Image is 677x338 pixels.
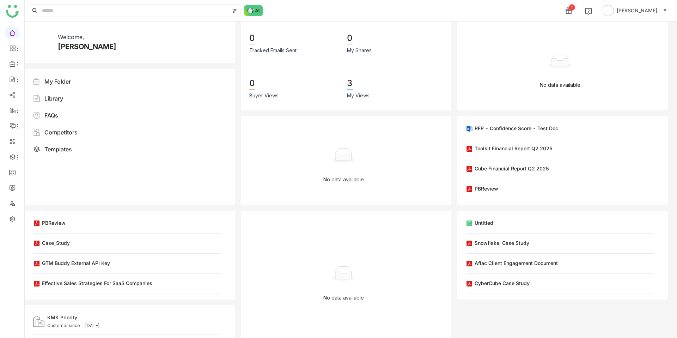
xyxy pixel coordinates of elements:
[569,4,575,11] div: 1
[44,145,72,153] div: Templates
[347,32,353,44] div: 0
[33,33,52,52] img: 61307121755ca5673e314e4d
[601,5,669,16] button: [PERSON_NAME]
[540,81,580,89] p: No data available
[603,5,614,16] img: avatar
[42,239,70,247] div: Case_Study
[249,32,255,44] div: 0
[42,219,66,227] div: PBReview
[6,5,19,18] img: logo
[475,125,558,132] div: RFP - Confidence Score - Test Doc
[475,165,549,172] div: Cube Financial Report Q2 2025
[475,259,558,267] div: Aflac Client Engagement Document
[249,47,297,54] div: Tracked Emails Sent
[323,294,364,302] p: No data available
[475,145,553,152] div: Toolkit Financial Report Q2 2025
[58,41,116,52] div: [PERSON_NAME]
[249,78,255,90] div: 0
[347,78,353,90] div: 3
[475,239,529,247] div: Snowflake: Case Study
[475,219,493,227] div: Untitled
[47,314,100,321] div: KMK Priority
[347,47,372,54] div: My Shares
[42,279,152,287] div: Effective Sales Strategies for SaaS Companies
[475,185,498,192] div: PBReview
[44,77,71,86] div: My Folder
[617,7,657,14] span: [PERSON_NAME]
[44,128,78,137] div: Competitors
[47,322,100,329] div: Customer since - [DATE]
[58,33,84,41] div: Welcome,
[33,316,44,327] img: customers.svg
[232,8,237,14] img: search-type.svg
[44,111,58,120] div: FAQs
[44,94,63,103] div: Library
[475,279,530,287] div: CyberCube Case Study
[42,259,110,267] div: GTM buddy External API Key
[249,92,279,99] div: Buyer Views
[585,8,592,15] img: help.svg
[323,176,364,183] p: No data available
[347,92,370,99] div: My Views
[244,5,263,16] img: ask-buddy-normal.svg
